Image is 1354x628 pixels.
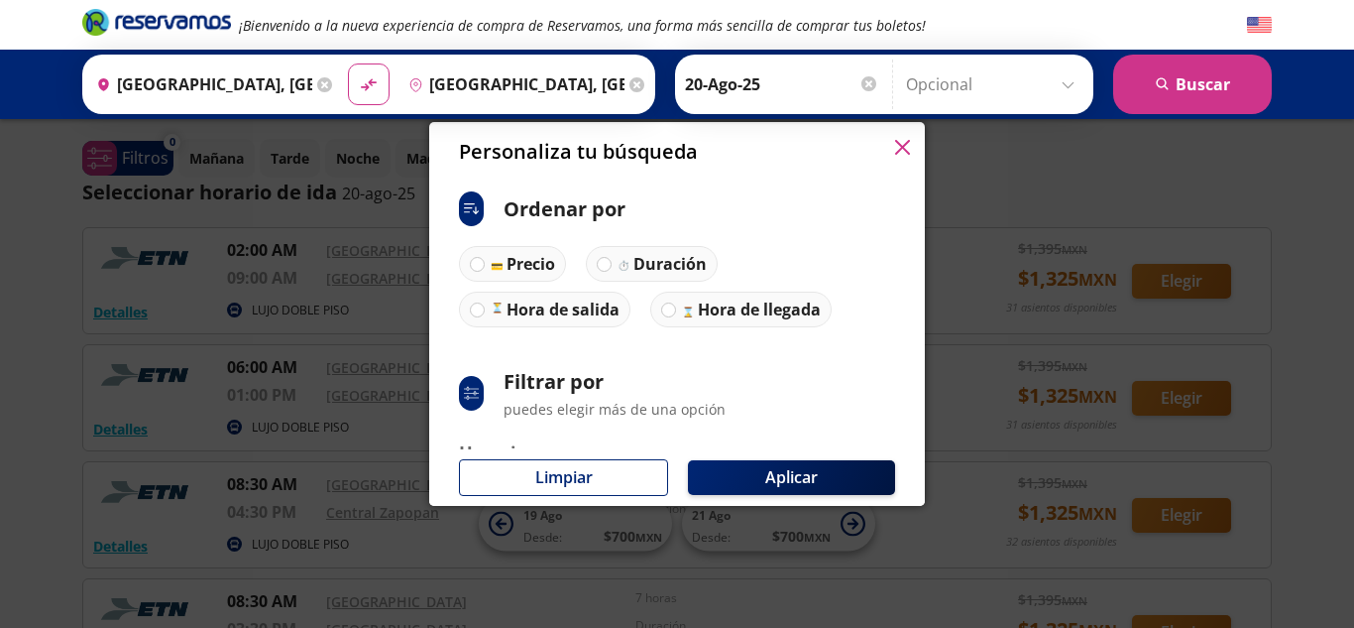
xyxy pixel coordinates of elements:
[459,137,698,167] p: Personaliza tu búsqueda
[459,459,668,496] button: Limpiar
[1113,55,1272,114] button: Buscar
[88,60,312,109] input: Buscar Origen
[688,460,895,495] button: Aplicar
[507,298,620,321] p: Hora de salida
[459,440,895,466] p: Horarios
[239,16,926,35] em: ¡Bienvenido a la nueva experiencia de compra de Reservamos, una forma más sencilla de comprar tus...
[633,252,707,276] p: Duración
[504,399,726,420] p: puedes elegir más de una opción
[82,7,231,37] i: Brand Logo
[1247,13,1272,38] button: English
[685,60,879,109] input: Elegir Fecha
[507,252,555,276] p: Precio
[82,7,231,43] a: Brand Logo
[698,298,821,321] p: Hora de llegada
[400,60,624,109] input: Buscar Destino
[504,194,625,224] p: Ordenar por
[906,60,1083,109] input: Opcional
[504,367,726,397] p: Filtrar por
